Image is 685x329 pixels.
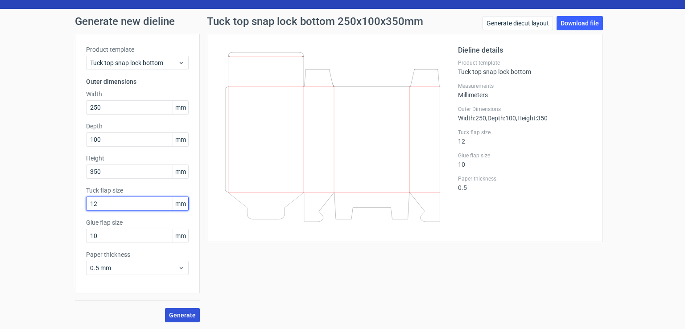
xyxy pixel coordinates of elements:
[86,77,189,86] h3: Outer dimensions
[90,58,178,67] span: Tuck top snap lock bottom
[169,312,196,318] span: Generate
[516,115,548,122] span: , Height : 350
[458,129,592,145] div: 12
[86,45,189,54] label: Product template
[173,101,188,114] span: mm
[173,133,188,146] span: mm
[86,250,189,259] label: Paper thickness
[458,82,592,90] label: Measurements
[165,308,200,322] button: Generate
[173,197,188,210] span: mm
[483,16,553,30] a: Generate diecut layout
[86,90,189,99] label: Width
[86,122,189,131] label: Depth
[75,16,610,27] h1: Generate new dieline
[458,59,592,75] div: Tuck top snap lock bottom
[458,175,592,182] label: Paper thickness
[458,152,592,168] div: 10
[86,186,189,195] label: Tuck flap size
[557,16,603,30] a: Download file
[458,129,592,136] label: Tuck flap size
[86,218,189,227] label: Glue flap size
[458,106,592,113] label: Outer Dimensions
[458,59,592,66] label: Product template
[486,115,516,122] span: , Depth : 100
[458,82,592,99] div: Millimeters
[90,263,178,272] span: 0.5 mm
[207,16,423,27] h1: Tuck top snap lock bottom 250x100x350mm
[458,115,486,122] span: Width : 250
[173,229,188,243] span: mm
[458,45,592,56] h2: Dieline details
[173,165,188,178] span: mm
[86,154,189,163] label: Height
[458,152,592,159] label: Glue flap size
[458,175,592,191] div: 0.5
